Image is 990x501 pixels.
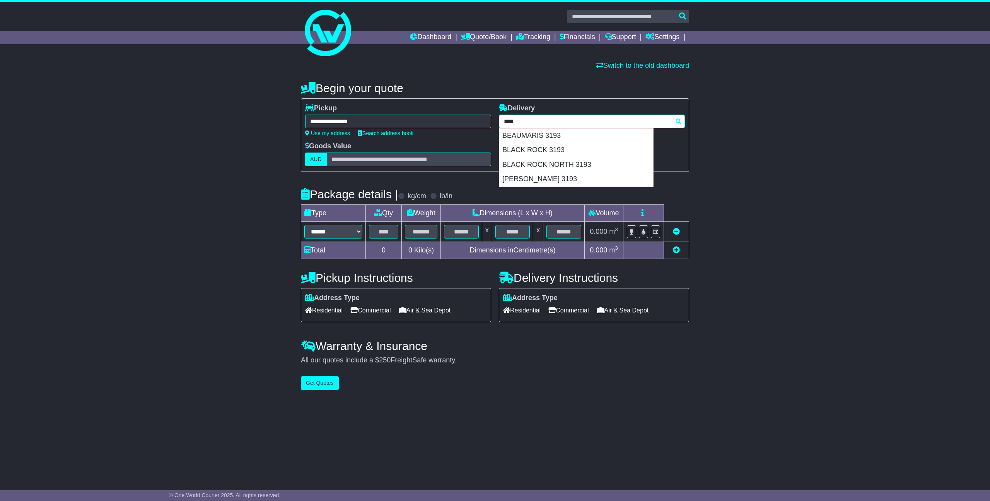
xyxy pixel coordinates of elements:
div: BEAUMARIS 3193 [499,129,653,143]
h4: Begin your quote [301,82,689,94]
a: Tracking [516,31,550,44]
a: Search address book [358,130,413,136]
label: AUD [305,153,327,166]
td: x [533,222,543,242]
td: Type [301,205,366,222]
td: Dimensions (L x W x H) [440,205,584,222]
a: Quote/Book [461,31,507,44]
span: 0.000 [590,246,607,254]
label: Address Type [503,294,558,302]
a: Add new item [673,246,680,254]
button: Get Quotes [301,376,339,390]
label: Address Type [305,294,360,302]
span: Residential [503,304,541,316]
label: Pickup [305,104,337,113]
span: Commercial [350,304,391,316]
span: © One World Courier 2025. All rights reserved. [169,492,281,498]
div: BLACK ROCK NORTH 3193 [499,158,653,172]
span: 250 [379,356,391,364]
div: [PERSON_NAME] 3193 [499,172,653,187]
sup: 3 [615,245,618,251]
a: Remove this item [673,228,680,235]
h4: Delivery Instructions [499,271,689,284]
label: Goods Value [305,142,351,151]
a: Settings [645,31,679,44]
td: Weight [402,205,441,222]
a: Support [605,31,636,44]
div: BLACK ROCK 3193 [499,143,653,158]
label: lb/in [440,192,452,201]
span: Air & Sea Depot [399,304,451,316]
sup: 3 [615,226,618,232]
a: Financials [560,31,595,44]
span: m [609,228,618,235]
span: 0.000 [590,228,607,235]
td: Dimensions in Centimetre(s) [440,242,584,259]
label: kg/cm [408,192,426,201]
span: Residential [305,304,343,316]
typeahead: Please provide city [499,115,685,128]
a: Dashboard [410,31,451,44]
h4: Warranty & Insurance [301,340,689,352]
td: Kilo(s) [402,242,441,259]
td: Volume [584,205,623,222]
h4: Package details | [301,188,398,201]
span: Air & Sea Depot [597,304,649,316]
span: Commercial [548,304,589,316]
span: 0 [408,246,412,254]
td: Total [301,242,366,259]
a: Switch to the old dashboard [596,62,689,69]
div: All our quotes include a $ FreightSafe warranty. [301,356,689,365]
a: Use my address [305,130,350,136]
td: x [482,222,492,242]
td: 0 [366,242,402,259]
td: Qty [366,205,402,222]
label: Delivery [499,104,535,113]
span: m [609,246,618,254]
h4: Pickup Instructions [301,271,491,284]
